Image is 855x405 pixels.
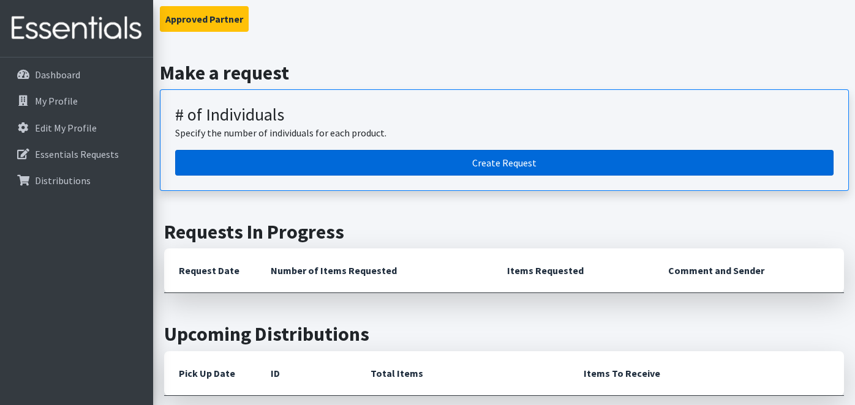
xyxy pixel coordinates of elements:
[5,116,148,140] a: Edit My Profile
[5,89,148,113] a: My Profile
[5,8,148,49] img: HumanEssentials
[164,322,844,346] h2: Upcoming Distributions
[256,351,356,396] th: ID
[256,248,492,293] th: Number of Items Requested
[164,220,844,243] h2: Requests In Progress
[356,351,569,396] th: Total Items
[35,69,80,81] p: Dashboard
[5,142,148,166] a: Essentials Requests
[175,150,834,176] a: Create a request by number of individuals
[569,351,844,396] th: Items To Receive
[160,6,249,32] button: Approved Partner
[175,105,834,125] h3: # of Individuals
[653,248,844,293] th: Comment and Sender
[35,122,97,134] p: Edit My Profile
[5,168,148,193] a: Distributions
[160,61,849,84] h2: Make a request
[164,248,256,293] th: Request Date
[492,248,653,293] th: Items Requested
[164,351,256,396] th: Pick Up Date
[35,148,119,160] p: Essentials Requests
[5,62,148,87] a: Dashboard
[175,125,834,140] p: Specify the number of individuals for each product.
[35,95,78,107] p: My Profile
[35,174,91,187] p: Distributions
